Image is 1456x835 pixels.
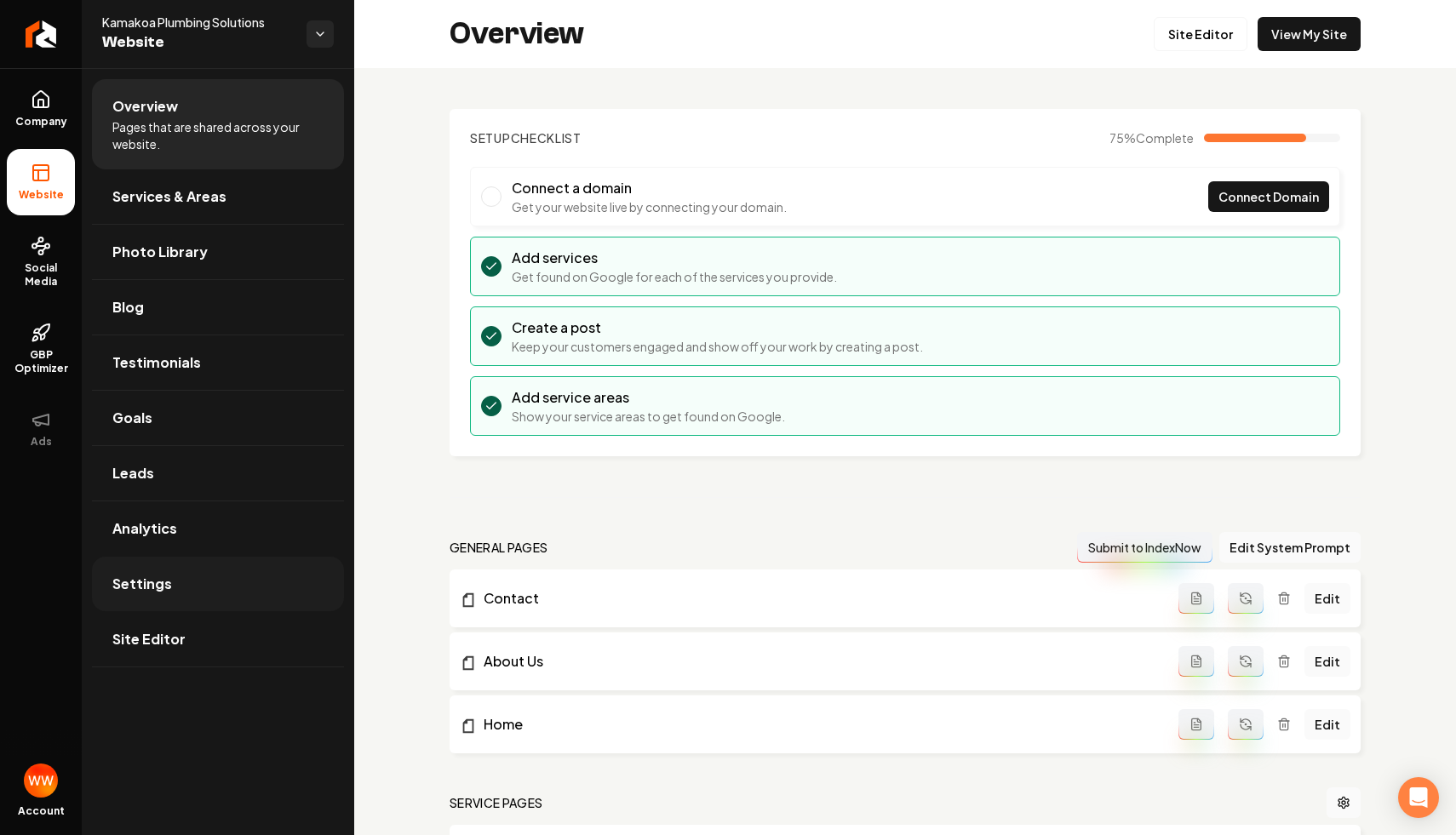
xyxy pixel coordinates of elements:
[112,96,178,117] span: Overview
[1154,17,1247,51] a: Site Editor
[92,501,344,556] a: Analytics
[7,222,75,302] a: Social Media
[512,268,837,285] p: Get found on Google for each of the services you provide.
[92,335,344,390] a: Testimonials
[112,242,208,262] span: Photo Library
[450,17,584,51] h2: Overview
[7,261,75,289] span: Social Media
[460,588,1178,609] a: Contact
[18,804,65,818] span: Account
[7,76,75,142] a: Company
[1077,532,1212,563] button: Submit to IndexNow
[7,348,75,375] span: GBP Optimizer
[24,764,58,798] img: Will Wallace
[92,612,344,666] a: Site Editor
[512,248,837,268] h3: Add services
[460,714,1178,735] a: Home
[1304,646,1350,677] a: Edit
[512,338,923,355] p: Keep your customers engaged and show off your work by creating a post.
[1136,130,1194,146] span: Complete
[1304,709,1350,740] a: Edit
[1398,777,1439,818] div: Open Intercom Messenger
[1178,709,1214,740] button: Add admin page prompt
[1178,646,1214,677] button: Add admin page prompt
[92,169,344,224] a: Services & Areas
[112,574,172,594] span: Settings
[512,317,923,338] h3: Create a post
[112,408,152,428] span: Goals
[1219,532,1361,563] button: Edit System Prompt
[470,129,582,146] h2: Checklist
[92,280,344,335] a: Blog
[112,297,144,317] span: Blog
[1178,583,1214,614] button: Add admin page prompt
[92,446,344,500] a: Leads
[512,387,785,408] h3: Add service areas
[112,118,324,152] span: Pages that are shared across your website.
[450,539,548,556] h2: general pages
[1109,129,1194,146] span: 75 %
[512,178,787,198] h3: Connect a domain
[450,794,543,811] h2: Service Pages
[102,31,293,54] span: Website
[12,188,71,202] span: Website
[26,20,57,48] img: Rebolt Logo
[92,391,344,445] a: Goals
[102,14,293,31] span: Kamakoa Plumbing Solutions
[512,408,785,425] p: Show your service areas to get found on Google.
[512,198,787,215] p: Get your website live by connecting your domain.
[9,115,74,129] span: Company
[1258,17,1361,51] a: View My Site
[92,225,344,279] a: Photo Library
[1218,188,1319,206] span: Connect Domain
[1208,181,1329,212] a: Connect Domain
[1304,583,1350,614] a: Edit
[112,629,186,649] span: Site Editor
[7,396,75,462] button: Ads
[7,309,75,389] a: GBP Optimizer
[460,651,1178,672] a: About Us
[112,518,177,539] span: Analytics
[112,352,201,373] span: Testimonials
[92,557,344,611] a: Settings
[470,130,511,146] span: Setup
[24,764,58,798] button: Open user button
[112,186,226,207] span: Services & Areas
[24,435,59,449] span: Ads
[112,463,154,483] span: Leads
